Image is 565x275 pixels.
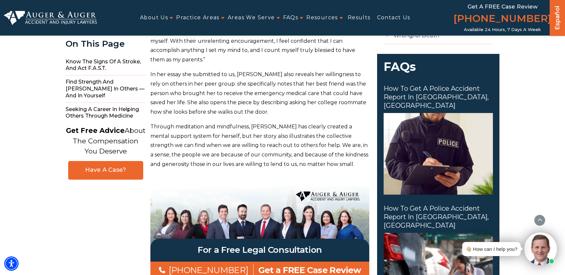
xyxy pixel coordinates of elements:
span: In her essay she submitted to us, [PERSON_NAME] also reveals her willingness to rely on others in... [150,71,366,115]
span: Know the Signs of a Stroke, and Act F.A.S.T. [66,55,145,76]
img: Intaker widget Avatar [524,233,557,265]
strong: Get Free Advice [66,126,125,135]
span: How to Get a Police Accident Report in [GEOGRAPHIC_DATA], [GEOGRAPHIC_DATA] [384,204,493,230]
div: Accessibility Menu [4,256,19,271]
a: [PHONE_NUMBER] [453,11,551,27]
a: Areas We Serve [228,10,275,25]
div: On This Page [66,39,145,49]
span: Seeking a Career in Helping Others Through Medicine [66,103,145,123]
span: Have A Case? [75,166,136,174]
a: About Us [140,10,168,25]
p: About The Compensation You Deserve [66,125,145,156]
button: scroll to up [534,215,545,226]
img: How to Get a Police Accident Report in Durham, NC [384,113,493,195]
span: Through meditation and mindfulness, [PERSON_NAME] has clearly created a mental support system for... [150,123,368,167]
span: How to Get a Police Accident Report in [GEOGRAPHIC_DATA], [GEOGRAPHIC_DATA] [384,84,493,110]
span: FAQs [377,54,499,85]
a: How to Get a Police Accident Report in [GEOGRAPHIC_DATA], [GEOGRAPHIC_DATA] How to Get a Police A... [384,84,493,195]
a: Results [348,10,371,25]
span: Available 24 Hours, 7 Days a Week [464,27,541,32]
h3: For a Free Legal Consultation [150,245,369,256]
span: Find Strength and [PERSON_NAME] in Others — And in Yourself [66,75,145,103]
span: Get a FREE Case Review [467,3,538,10]
img: Auger & Auger Accident and Injury Lawyers Logo [4,11,97,25]
span: “I am endlessly grateful for their unwavering support, guidance, and advice, as they are always m... [150,19,368,63]
div: 👋🏼 How can I help you? [466,245,517,253]
a: Contact Us [377,10,410,25]
a: Resources [306,10,338,25]
a: Practice Areas [176,10,220,25]
a: FAQs [283,10,298,25]
a: Have A Case? [68,161,143,180]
